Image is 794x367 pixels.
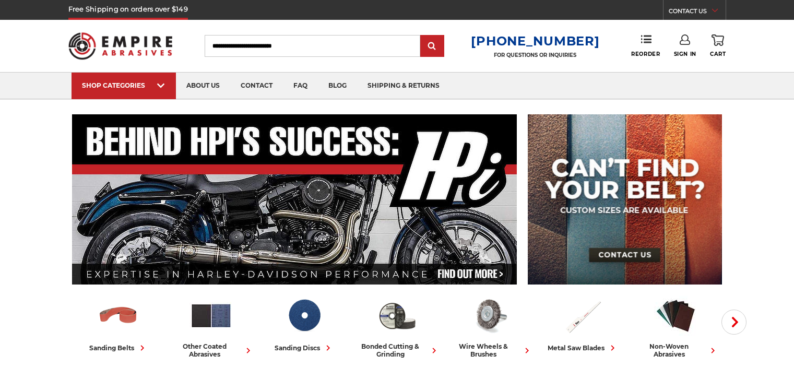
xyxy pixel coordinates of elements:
[471,52,599,58] p: FOR QUESTIONS OR INQUIRIES
[76,294,161,353] a: sanding belts
[355,342,440,358] div: bonded cutting & grinding
[541,294,625,353] a: metal saw blades
[561,294,605,337] img: Metal Saw Blades
[468,294,512,337] img: Wire Wheels & Brushes
[471,33,599,49] a: [PHONE_NUMBER]
[634,342,718,358] div: non-woven abrasives
[97,294,140,337] img: Sanding Belts
[634,294,718,358] a: non-woven abrasives
[169,294,254,358] a: other coated abrasives
[283,73,318,99] a: faq
[72,114,517,285] img: Banner for an interview featuring Horsepower Inc who makes Harley performance upgrades featured o...
[721,310,746,335] button: Next
[89,342,148,353] div: sanding belts
[282,294,326,337] img: Sanding Discs
[82,81,165,89] div: SHOP CATEGORIES
[189,294,233,337] img: Other Coated Abrasives
[422,36,443,57] input: Submit
[230,73,283,99] a: contact
[548,342,618,353] div: metal saw blades
[275,342,334,353] div: sanding discs
[631,34,660,57] a: Reorder
[710,51,726,57] span: Cart
[631,51,660,57] span: Reorder
[528,114,722,285] img: promo banner for custom belts.
[674,51,696,57] span: Sign In
[68,26,173,66] img: Empire Abrasives
[262,294,347,353] a: sanding discs
[375,294,419,337] img: Bonded Cutting & Grinding
[355,294,440,358] a: bonded cutting & grinding
[654,294,697,337] img: Non-woven Abrasives
[448,342,532,358] div: wire wheels & brushes
[669,5,726,20] a: CONTACT US
[169,342,254,358] div: other coated abrasives
[176,73,230,99] a: about us
[318,73,357,99] a: blog
[357,73,450,99] a: shipping & returns
[448,294,532,358] a: wire wheels & brushes
[710,34,726,57] a: Cart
